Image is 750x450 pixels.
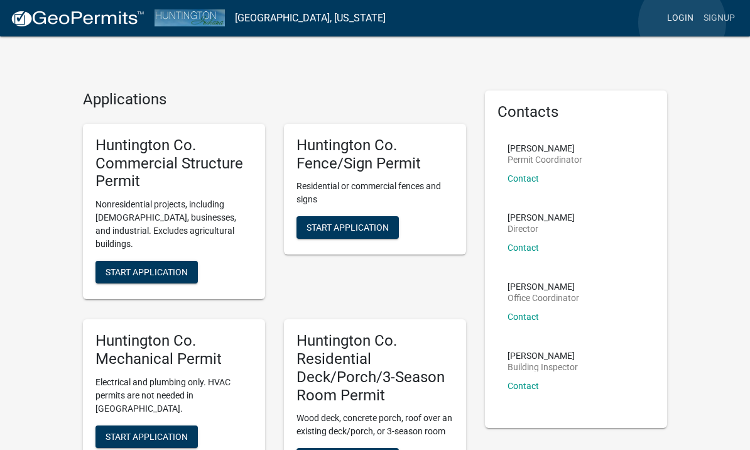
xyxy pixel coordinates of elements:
[296,332,454,404] h5: Huntington Co. Residential Deck/Porch/3-Season Room Permit
[155,9,225,26] img: Huntington County, Indiana
[508,224,575,233] p: Director
[95,376,253,415] p: Electrical and plumbing only. HVAC permits are not needed in [GEOGRAPHIC_DATA].
[296,180,454,206] p: Residential or commercial fences and signs
[508,282,579,291] p: [PERSON_NAME]
[698,6,740,30] a: Signup
[497,103,655,121] h5: Contacts
[95,261,198,283] button: Start Application
[508,381,539,391] a: Contact
[95,425,198,448] button: Start Application
[508,155,582,164] p: Permit Coordinator
[508,312,539,322] a: Contact
[508,351,578,360] p: [PERSON_NAME]
[307,222,389,233] span: Start Application
[296,412,454,438] p: Wood deck, concrete porch, roof over an existing deck/porch, or 3-season room
[83,91,466,109] h4: Applications
[106,431,188,441] span: Start Application
[508,213,575,222] p: [PERSON_NAME]
[508,243,539,253] a: Contact
[95,136,253,190] h5: Huntington Co. Commercial Structure Permit
[508,144,582,153] p: [PERSON_NAME]
[235,8,386,29] a: [GEOGRAPHIC_DATA], [US_STATE]
[106,267,188,277] span: Start Application
[296,136,454,173] h5: Huntington Co. Fence/Sign Permit
[508,173,539,184] a: Contact
[296,216,399,239] button: Start Application
[95,332,253,368] h5: Huntington Co. Mechanical Permit
[95,198,253,251] p: Nonresidential projects, including [DEMOGRAPHIC_DATA], businesses, and industrial. Excludes agric...
[508,363,578,371] p: Building Inspector
[508,294,579,302] p: Office Coordinator
[662,6,698,30] a: Login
